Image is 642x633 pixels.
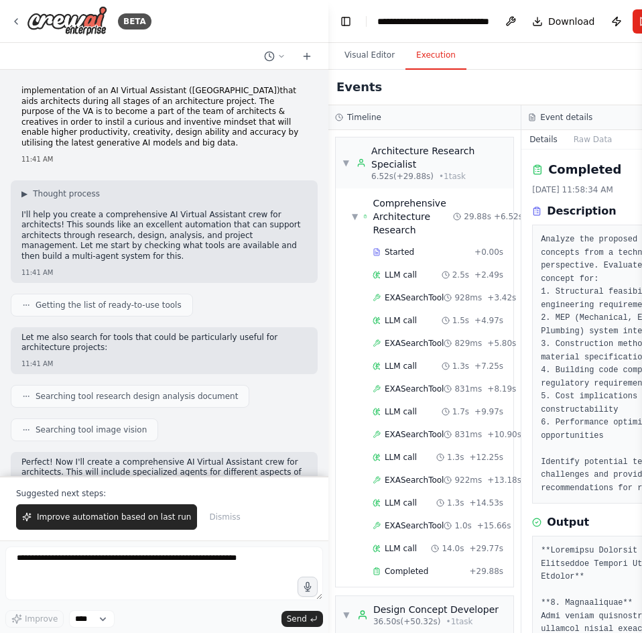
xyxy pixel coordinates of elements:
h3: Output [547,514,589,530]
span: + 12.25s [469,452,503,463]
span: + 8.19s [487,384,516,394]
button: Click to speak your automation idea [298,577,318,597]
span: • 1 task [439,171,466,182]
p: I'll help you create a comprehensive AI Virtual Assistant crew for architects! This sounds like a... [21,210,307,262]
div: 11:41 AM [21,154,307,164]
span: 1.0s [454,520,471,531]
span: EXASearchTool [385,384,444,394]
span: + 13.18s [487,475,521,485]
span: 1.3s [447,452,464,463]
h3: Timeline [347,112,381,123]
span: 1.3s [452,361,469,371]
span: 2.5s [452,270,469,280]
span: + 10.90s [487,429,521,440]
span: + 3.42s [487,292,516,303]
span: + 9.97s [474,406,503,417]
span: ▼ [352,211,358,222]
img: Logo [27,6,107,36]
span: 6.52s (+29.88s) [371,171,434,182]
span: Started [385,247,414,257]
h3: Event details [540,112,592,123]
button: Improve [5,610,64,628]
button: Download [527,9,600,34]
nav: breadcrumb [377,15,489,28]
p: implementation of an AI Virtual Assistant ([GEOGRAPHIC_DATA])that aids architects during all stag... [21,86,307,149]
div: Design Concept Developer [373,603,499,616]
span: Completed [385,566,428,577]
span: LLM call [385,452,417,463]
span: 928ms [454,292,482,303]
div: Comprehensive Architecture Research [373,196,453,237]
span: Improve automation based on last run [37,512,191,522]
span: + 14.53s [469,498,503,508]
button: Details [521,130,566,149]
span: Improve [25,614,58,624]
span: EXASearchTool [385,338,444,349]
button: ▶Thought process [21,188,100,199]
h3: Description [547,203,616,219]
button: Dismiss [202,504,247,530]
span: Searching tool image vision [36,424,147,435]
p: Let me also search for tools that could be particularly useful for architecture projects: [21,333,307,353]
span: Download [548,15,595,28]
span: LLM call [385,315,417,326]
span: ▼ [342,158,350,168]
span: Searching tool research design analysis document [36,391,238,402]
p: Perfect! Now I'll create a comprehensive AI Virtual Assistant crew for architects. This will incl... [21,457,307,489]
span: + 7.25s [474,361,503,371]
span: LLM call [385,543,417,554]
span: 29.88s [464,211,491,222]
span: • 1 task [446,616,473,627]
span: 1.5s [452,315,469,326]
span: + 0.00s [474,247,503,257]
div: BETA [118,13,151,30]
span: Getting the list of ready-to-use tools [36,300,182,310]
span: + 15.66s [477,520,511,531]
span: LLM call [385,361,417,371]
button: Visual Editor [334,42,405,70]
button: Hide left sidebar [336,12,355,31]
span: 829ms [454,338,482,349]
button: Raw Data [566,130,621,149]
span: Send [287,614,307,624]
span: EXASearchTool [385,292,444,303]
div: 11:41 AM [21,268,307,278]
button: Improve automation based on last run [16,504,197,530]
span: 831ms [454,429,482,440]
span: EXASearchTool [385,429,444,440]
button: Send [281,611,323,627]
span: + 2.49s [474,270,503,280]
span: 1.3s [447,498,464,508]
span: + 4.97s [474,315,503,326]
span: Dismiss [209,512,240,522]
span: EXASearchTool [385,475,444,485]
button: Execution [405,42,466,70]
span: + 6.52s [494,211,523,222]
p: Suggested next steps: [16,488,312,499]
div: 11:41 AM [21,359,307,369]
span: + 29.88s [469,566,503,577]
span: 1.7s [452,406,469,417]
button: Start a new chat [296,48,318,64]
h2: Completed [548,160,621,179]
span: LLM call [385,406,417,417]
span: LLM call [385,270,417,280]
span: EXASearchTool [385,520,444,531]
span: + 5.80s [487,338,516,349]
span: ▼ [342,610,350,620]
span: Thought process [33,188,100,199]
span: 36.50s (+50.32s) [373,616,441,627]
span: 831ms [454,384,482,394]
span: 922ms [454,475,482,485]
span: + 29.77s [469,543,503,554]
h2: Events [336,78,382,97]
span: LLM call [385,498,417,508]
div: Architecture Research Specialist [371,144,507,171]
span: ▶ [21,188,27,199]
button: Switch to previous chat [259,48,291,64]
span: 14.0s [442,543,464,554]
